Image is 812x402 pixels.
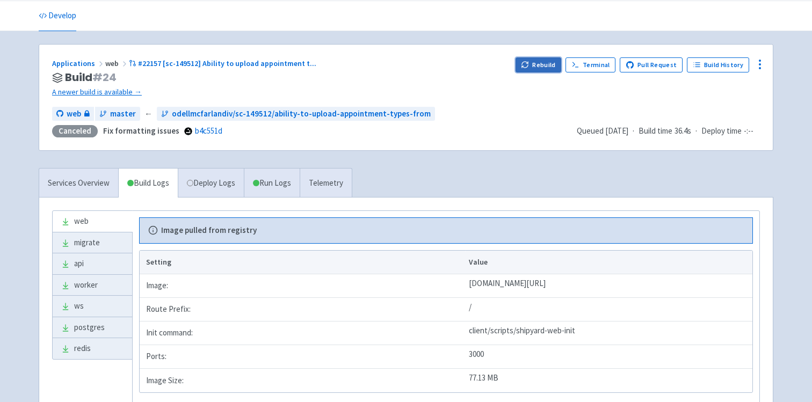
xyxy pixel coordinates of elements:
a: #22157 [sc-149512] Ability to upload appointment t... [129,59,318,68]
a: Build Logs [119,169,178,198]
a: Build History [687,57,749,72]
span: web [105,59,129,68]
span: ← [144,108,153,120]
button: Rebuild [516,57,562,72]
a: api [53,253,132,274]
th: Value [465,251,752,274]
a: Develop [39,1,76,31]
td: Ports: [140,345,465,369]
div: · · [577,125,760,137]
time: [DATE] [605,126,628,136]
td: Image: [140,274,465,298]
span: 36.4s [675,125,691,137]
td: Route Prefix: [140,298,465,321]
td: Image Size: [140,369,465,392]
a: web [53,211,132,232]
span: # 24 [92,70,117,85]
td: / [465,298,752,321]
a: odellmcfarlandiv/sc-149512/ability-to-upload-appointment-types-from [157,107,435,121]
a: Deploy Logs [178,169,244,198]
span: Deploy time [701,125,742,137]
a: Telemetry [300,169,352,198]
a: redis [53,338,132,359]
td: client/scripts/shipyard-web-init [465,321,752,345]
td: 77.13 MB [465,369,752,392]
a: master [95,107,140,121]
span: odellmcfarlandiv/sc-149512/ability-to-upload-appointment-types-from [172,108,431,120]
a: web [52,107,94,121]
a: Run Logs [244,169,300,198]
a: migrate [53,232,132,253]
a: b4c551d [195,126,222,136]
a: A newer build is available → [52,86,507,98]
td: 3000 [465,345,752,369]
a: worker [53,275,132,296]
a: Services Overview [39,169,118,198]
span: Build time [639,125,672,137]
a: postgres [53,317,132,338]
div: Canceled [52,125,98,137]
td: [DOMAIN_NAME][URL] [465,274,752,298]
td: Init command: [140,321,465,345]
span: Build [65,71,117,84]
strong: Fix formatting issues [103,126,179,136]
th: Setting [140,251,465,274]
span: master [110,108,136,120]
a: Applications [52,59,105,68]
span: #22157 [sc-149512] Ability to upload appointment t ... [138,59,316,68]
span: web [67,108,81,120]
a: Pull Request [620,57,683,72]
span: -:-- [744,125,753,137]
a: Terminal [565,57,615,72]
a: ws [53,296,132,317]
b: Image pulled from registry [161,224,257,237]
span: Queued [577,126,628,136]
